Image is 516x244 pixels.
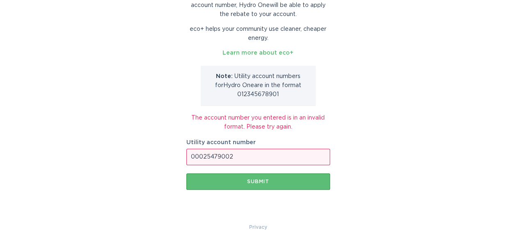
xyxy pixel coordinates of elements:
[207,72,310,99] p: Utility account number s for Hydro One are in the format 012345678901
[190,179,326,184] div: Submit
[186,140,330,145] label: Utility account number
[249,223,267,232] a: Privacy Policy & Terms of Use
[222,50,294,56] a: Learn more about eco+
[186,113,330,131] div: The account number you entered is in an invalid format. Please try again.
[186,25,330,43] p: eco+ helps your community use cleaner, cheaper energy.
[186,173,330,190] button: Submit
[216,74,233,79] strong: Note:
